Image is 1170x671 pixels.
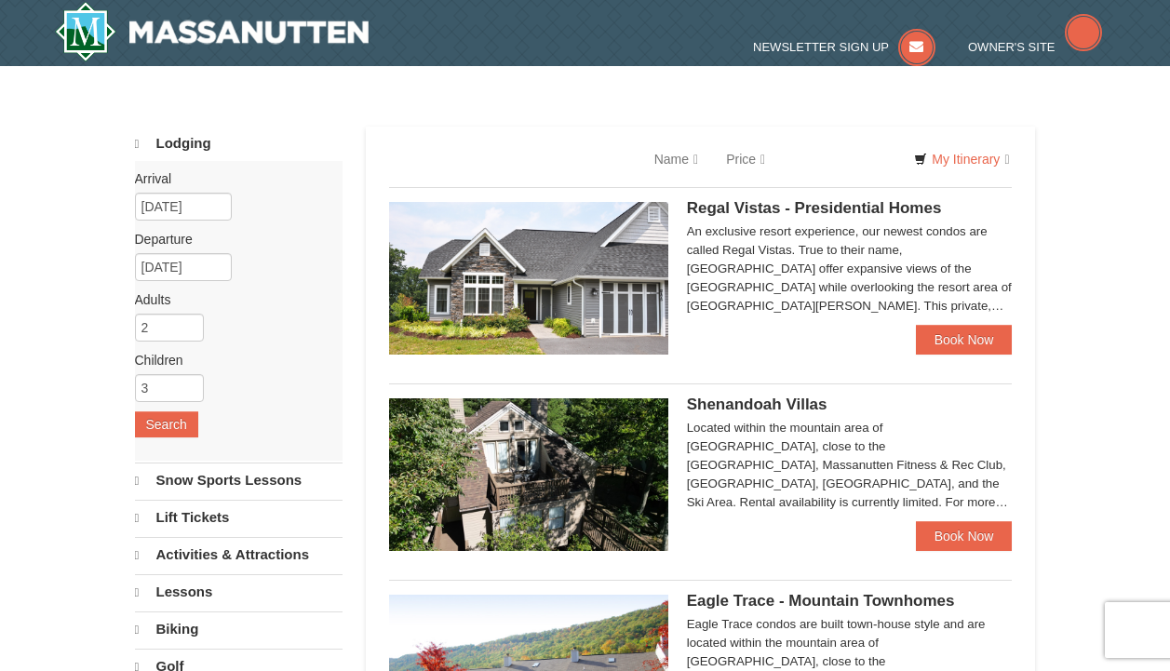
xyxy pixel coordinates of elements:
[968,40,1102,54] a: Owner's Site
[55,2,370,61] a: Massanutten Resort
[135,411,198,437] button: Search
[916,325,1013,355] a: Book Now
[135,351,329,369] label: Children
[135,574,343,610] a: Lessons
[687,592,955,610] span: Eagle Trace - Mountain Townhomes
[135,611,343,647] a: Biking
[135,290,329,309] label: Adults
[135,169,329,188] label: Arrival
[640,141,712,178] a: Name
[753,40,935,54] a: Newsletter Sign Up
[135,230,329,248] label: Departure
[55,2,370,61] img: Massanutten Resort Logo
[916,521,1013,551] a: Book Now
[968,40,1056,54] span: Owner's Site
[712,141,779,178] a: Price
[687,222,1013,315] div: An exclusive resort experience, our newest condos are called Regal Vistas. True to their name, [G...
[389,398,668,551] img: 19219019-2-e70bf45f.jpg
[902,145,1021,173] a: My Itinerary
[135,463,343,498] a: Snow Sports Lessons
[135,500,343,535] a: Lift Tickets
[687,396,827,413] span: Shenandoah Villas
[687,199,942,217] span: Regal Vistas - Presidential Homes
[135,127,343,161] a: Lodging
[389,202,668,355] img: 19218991-1-902409a9.jpg
[687,419,1013,512] div: Located within the mountain area of [GEOGRAPHIC_DATA], close to the [GEOGRAPHIC_DATA], Massanutte...
[135,537,343,572] a: Activities & Attractions
[753,40,889,54] span: Newsletter Sign Up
